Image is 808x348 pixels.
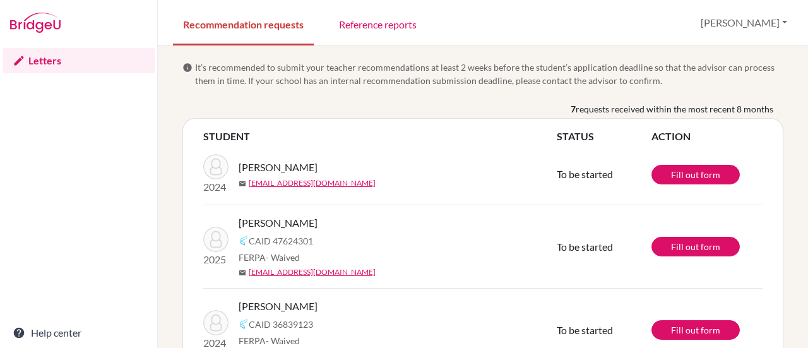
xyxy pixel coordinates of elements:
img: Common App logo [239,236,249,246]
a: [EMAIL_ADDRESS][DOMAIN_NAME] [249,177,376,189]
a: Reference reports [329,2,427,45]
img: Kunwar, Saimon [203,310,229,335]
th: ACTION [651,129,763,144]
img: Dhital, Baibhav [203,227,229,252]
img: Bridge-U [10,13,61,33]
span: info [182,63,193,73]
span: mail [239,269,246,277]
span: [PERSON_NAME] [239,160,318,175]
span: [PERSON_NAME] [239,299,318,314]
span: FERPA [239,251,300,264]
span: requests received within the most recent 8 months [576,102,773,116]
span: [PERSON_NAME] [239,215,318,231]
span: - Waived [266,335,300,346]
a: Fill out form [651,320,740,340]
a: Fill out form [651,237,740,256]
span: To be started [557,168,613,180]
span: To be started [557,324,613,336]
img: Common App logo [239,319,249,329]
span: mail [239,180,246,188]
span: CAID 47624301 [249,234,313,248]
img: Kandel, Utsav [203,154,229,179]
a: [EMAIL_ADDRESS][DOMAIN_NAME] [249,267,376,278]
a: Recommendation requests [173,2,314,45]
span: FERPA [239,334,300,347]
a: Letters [3,48,155,73]
th: STATUS [557,129,651,144]
b: 7 [571,102,576,116]
span: To be started [557,241,613,253]
th: STUDENT [203,129,557,144]
a: Help center [3,320,155,345]
p: 2025 [203,252,229,267]
a: Fill out form [651,165,740,184]
span: It’s recommended to submit your teacher recommendations at least 2 weeks before the student’s app... [195,61,783,87]
span: - Waived [266,252,300,263]
button: [PERSON_NAME] [695,11,793,35]
span: CAID 36839123 [249,318,313,331]
p: 2024 [203,179,229,195]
